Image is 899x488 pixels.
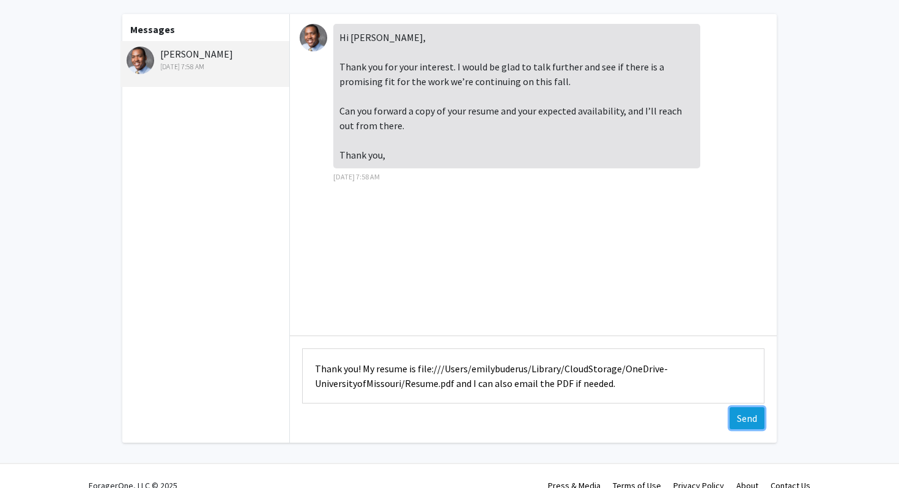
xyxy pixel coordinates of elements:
[333,24,700,168] div: Hi [PERSON_NAME], Thank you for your interest. I would be glad to talk further and see if there i...
[9,433,52,479] iframe: Chat
[127,47,154,74] img: Jordan Booker
[730,407,764,429] button: Send
[127,61,286,72] div: [DATE] 7:58 AM
[127,47,286,72] div: [PERSON_NAME]
[300,24,327,51] img: Jordan Booker
[333,172,380,181] span: [DATE] 7:58 AM
[302,348,764,404] textarea: Message
[130,23,175,36] b: Messages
